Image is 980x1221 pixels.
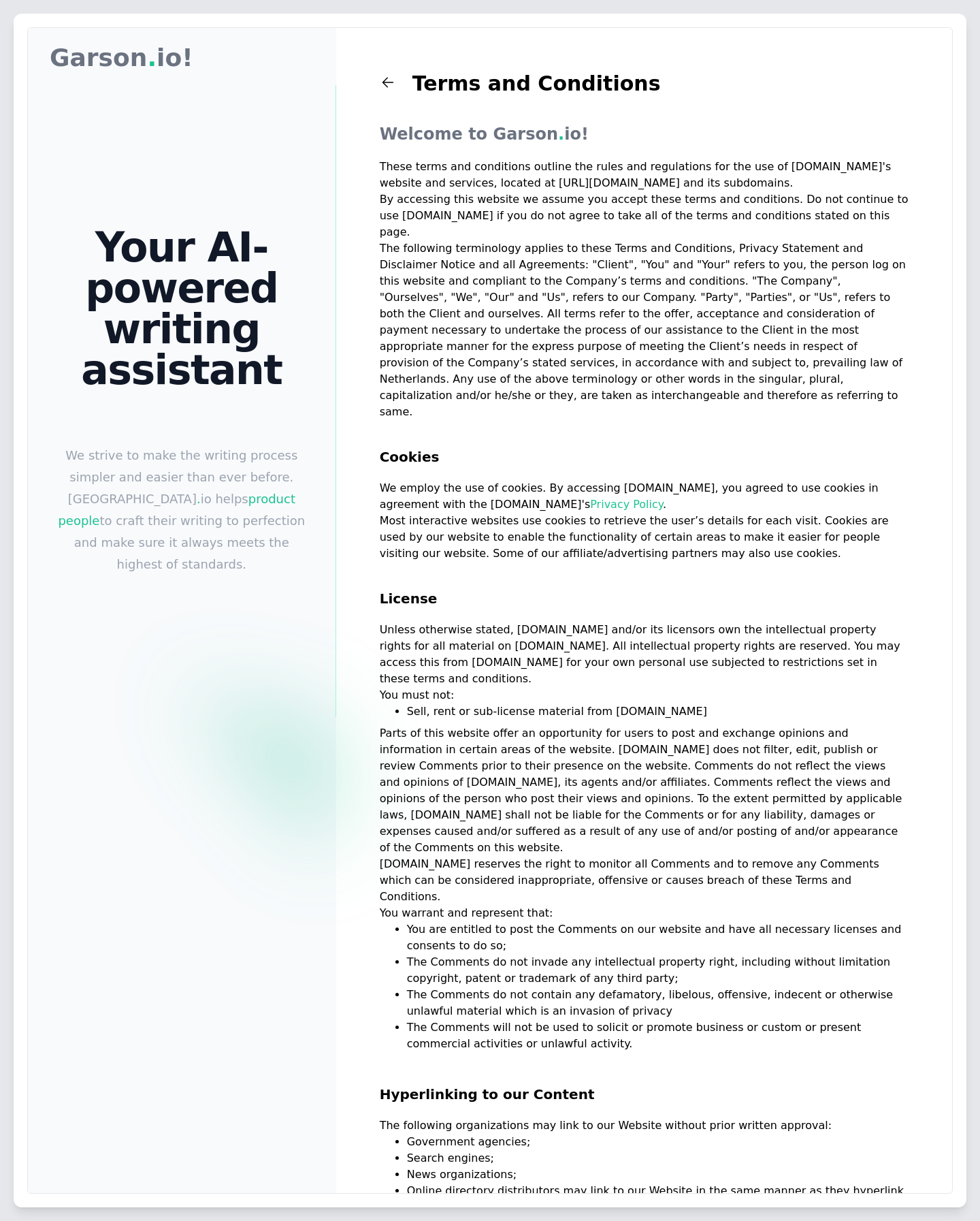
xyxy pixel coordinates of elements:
[380,420,909,480] h2: Cookies
[407,1134,909,1150] li: Government agencies;
[380,1117,909,1134] p: The following organizations may link to our Website without prior written approval:
[50,44,193,85] p: Garson io!
[50,227,314,390] h1: Your AI-powered writing assistant
[147,44,157,72] span: .
[380,159,909,191] p: These terms and conditions outline the rules and regulations for the use of [DOMAIN_NAME]'s websi...
[50,44,314,85] nav: Global
[380,562,909,622] h2: License
[407,1183,909,1216] li: Online directory distributors may link to our Website in the same manner as they hyperlink to the...
[380,480,909,513] p: We employ the use of cookies. By accessing [DOMAIN_NAME], you agreed to use cookies in agreement ...
[407,1019,909,1052] li: The Comments will not be used to solicit or promote business or custom or present commercial acti...
[380,725,909,856] p: Parts of this website offer an opportunity for users to post and exchange opinions and informatio...
[380,856,909,905] p: [DOMAIN_NAME] reserves the right to monitor all Comments and to remove any Comments which can be ...
[380,905,909,921] p: You warrant and represent that:
[50,445,314,575] p: We strive to make the writing process simpler and easier than ever before. [GEOGRAPHIC_DATA] io h...
[407,954,909,987] li: The Comments do not invade any intellectual property right, including without limitation copyrigh...
[380,622,909,687] p: Unless otherwise stated, [DOMAIN_NAME] and/or its licensors own the intellectual property rights ...
[46,40,197,89] a: Garson.io!
[380,240,909,420] p: The following terminology applies to these Terms and Conditions, Privacy Statement and Disclaimer...
[407,921,909,954] li: You are entitled to post the Comments on our website and have all necessary licenses and consents...
[380,513,909,562] p: Most interactive websites use cookies to retrieve the user’s details for each visit. Cookies are ...
[380,687,909,703] p: You must not:
[412,72,661,123] h1: Terms and Conditions
[558,125,564,144] span: .
[380,191,909,240] p: By accessing this website we assume you accept these terms and conditions. Do not continue to use...
[380,123,909,159] p: Welcome to Garson io!
[407,987,909,1019] li: The Comments do not contain any defamatory, libelous, offensive, indecent or otherwise unlawful m...
[407,703,909,720] li: Sell, rent or sub-license material from [DOMAIN_NAME]
[197,492,201,506] span: .
[590,498,663,511] a: Privacy Policy
[407,1167,909,1183] li: News organizations;
[380,1058,909,1117] h2: Hyperlinking to our Content
[58,492,295,528] span: product people
[407,1150,909,1167] li: Search engines;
